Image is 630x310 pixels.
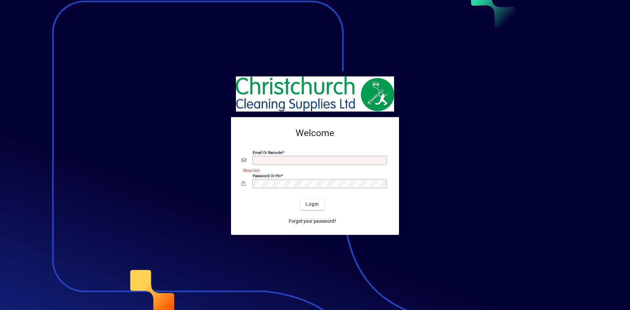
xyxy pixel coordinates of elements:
[289,218,336,225] span: Forgot your password?
[253,174,281,178] mat-label: Password or Pin
[243,167,383,174] mat-error: Required
[305,201,319,208] span: Login
[286,215,339,227] a: Forgot your password?
[253,150,282,155] mat-label: Email or Barcode
[300,198,324,210] button: Login
[241,128,388,139] h2: Welcome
